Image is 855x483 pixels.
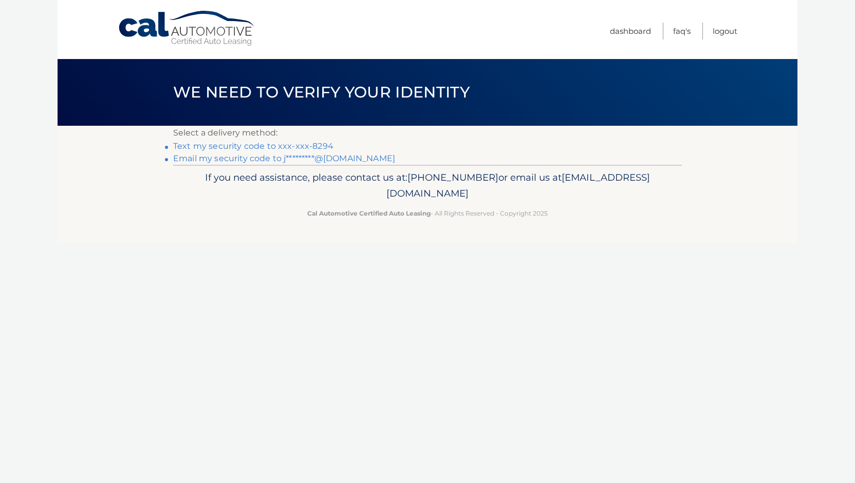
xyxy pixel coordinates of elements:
a: Text my security code to xxx-xxx-8294 [173,141,333,151]
span: We need to verify your identity [173,83,470,102]
a: Dashboard [610,23,651,40]
p: - All Rights Reserved - Copyright 2025 [180,208,675,219]
a: Email my security code to j*********@[DOMAIN_NAME] [173,153,395,163]
span: [PHONE_NUMBER] [407,171,498,183]
strong: Cal Automotive Certified Auto Leasing [307,209,431,217]
a: Logout [713,23,737,40]
a: Cal Automotive [118,10,256,47]
a: FAQ's [673,23,691,40]
p: If you need assistance, please contact us at: or email us at [180,169,675,202]
p: Select a delivery method: [173,126,682,140]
